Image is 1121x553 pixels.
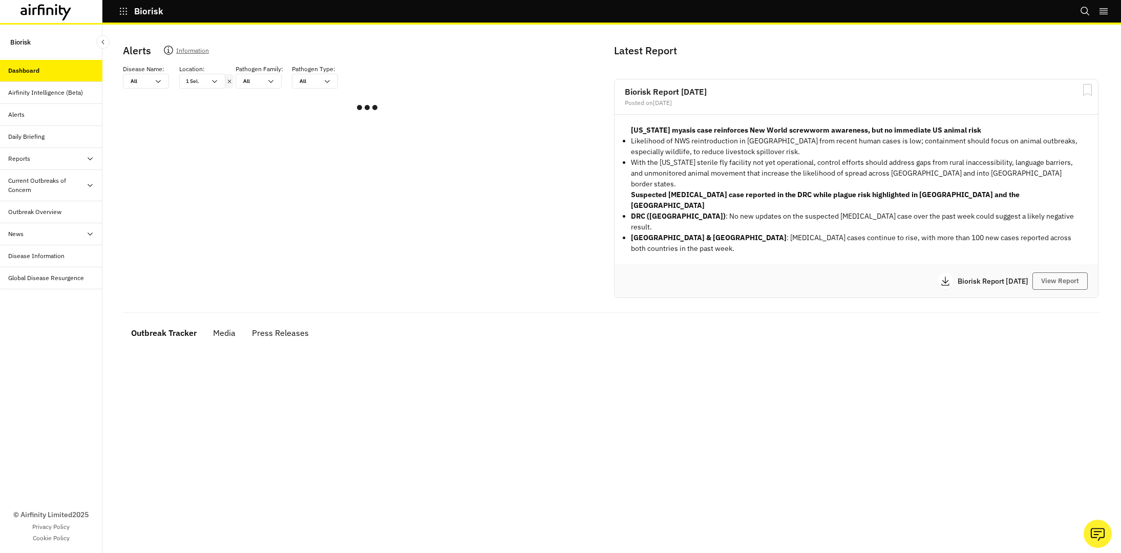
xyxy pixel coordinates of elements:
p: Biorisk [10,33,31,52]
p: Pathogen Type : [292,65,335,74]
p: © Airfinity Limited 2025 [13,509,89,520]
p: Location : [179,65,205,74]
div: Global Disease Resurgence [8,273,84,283]
div: Disease Information [8,251,65,261]
button: Ask our analysts [1084,520,1112,548]
div: News [8,229,24,239]
div: Reports [8,154,30,163]
div: Daily Briefing [8,132,45,141]
div: Dashboard [8,66,39,75]
p: Likelihood of NWS reintroduction in [GEOGRAPHIC_DATA] from recent human cases is low; containment... [631,136,1082,157]
div: Alerts [8,110,25,119]
p: Information [176,45,209,59]
div: Media [213,325,236,341]
div: Airfinity Intelligence (Beta) [8,88,83,97]
button: Search [1080,3,1090,20]
li: : No new updates on the suspected [MEDICAL_DATA] case over the past week could suggest a likely n... [631,211,1082,232]
a: Privacy Policy [32,522,70,531]
p: Latest Report [614,43,1097,58]
div: Outbreak Overview [8,207,61,217]
p: Pathogen Family : [236,65,283,74]
button: Close Sidebar [96,35,110,49]
div: Posted on [DATE] [625,100,1088,106]
a: Cookie Policy [33,534,70,543]
p: With the [US_STATE] sterile fly facility not yet operational, control efforts should address gaps... [631,157,1082,189]
strong: Suspected [MEDICAL_DATA] case reported in the DRC while plague risk highlighted in [GEOGRAPHIC_DA... [631,190,1020,210]
strong: [GEOGRAPHIC_DATA] & [GEOGRAPHIC_DATA] [631,233,787,242]
p: : [MEDICAL_DATA] cases continue to rise, with more than 100 new cases reported across both countr... [631,232,1082,254]
div: 1 Sel. [180,74,210,88]
p: Disease Name : [123,65,164,74]
p: Biorisk [134,7,163,16]
button: Biorisk [119,3,163,20]
div: Current Outbreaks of Concern [8,176,86,195]
h2: Biorisk Report [DATE] [625,88,1088,96]
p: Alerts [123,43,151,58]
strong: DRC ([GEOGRAPHIC_DATA]) [631,211,726,221]
div: Press Releases [252,325,309,341]
strong: [US_STATE] myasis case reinforces New World screwworm awareness, but no immediate US animal risk [631,125,981,135]
p: Biorisk Report [DATE] [958,278,1032,285]
button: View Report [1032,272,1088,290]
div: Outbreak Tracker [131,325,197,341]
svg: Bookmark Report [1081,83,1094,96]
